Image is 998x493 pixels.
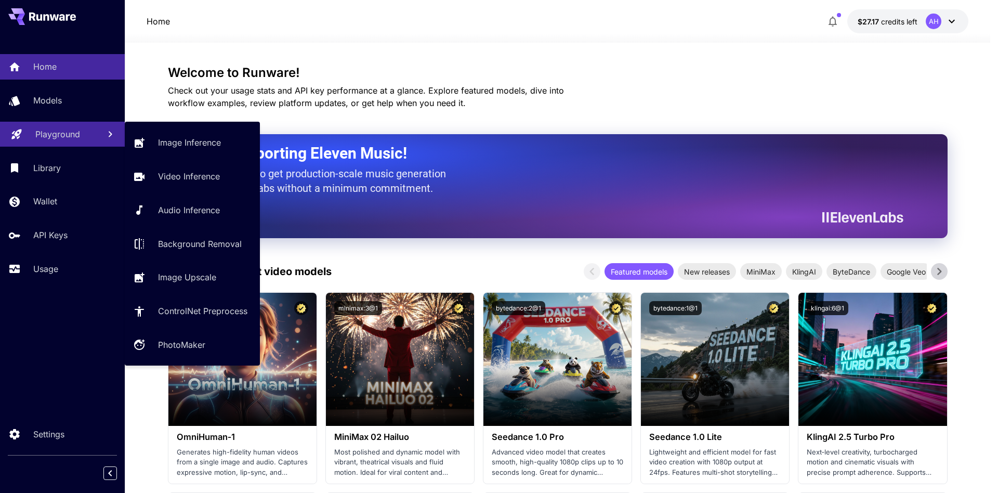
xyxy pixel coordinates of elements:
[125,231,260,256] a: Background Removal
[925,301,939,315] button: Certified Model – Vetted for best performance and includes a commercial license.
[492,301,545,315] button: bytedance:2@1
[125,265,260,290] a: Image Upscale
[881,266,932,277] span: Google Veo
[826,266,876,277] span: ByteDance
[125,299,260,324] a: ControlNet Preprocess
[649,432,781,442] h3: Seedance 1.0 Lite
[147,15,170,28] p: Home
[926,14,941,29] div: AH
[194,166,454,196] p: The only way to get production-scale music generation from Eleven Labs without a minimum commitment.
[33,428,64,440] p: Settings
[147,15,170,28] nav: breadcrumb
[125,164,260,189] a: Video Inference
[807,432,938,442] h3: KlingAI 2.5 Turbo Pro
[177,432,308,442] h3: OmniHuman‑1
[294,301,308,315] button: Certified Model – Vetted for best performance and includes a commercial license.
[334,432,466,442] h3: MiniMax 02 Hailuo
[649,301,702,315] button: bytedance:1@1
[492,447,623,478] p: Advanced video model that creates smooth, high-quality 1080p clips up to 10 seconds long. Great f...
[125,130,260,155] a: Image Inference
[798,293,947,426] img: alt
[33,94,62,107] p: Models
[158,339,205,351] p: PhotoMaker
[858,16,917,27] div: $27.16545
[807,447,938,478] p: Next‑level creativity, turbocharged motion and cinematic visuals with precise prompt adherence. S...
[807,301,848,315] button: klingai:6@1
[111,464,125,483] div: Collapse sidebar
[605,266,674,277] span: Featured models
[609,301,623,315] button: Certified Model – Vetted for best performance and includes a commercial license.
[334,447,466,478] p: Most polished and dynamic model with vibrant, theatrical visuals and fluid motion. Ideal for vira...
[740,266,782,277] span: MiniMax
[194,144,896,163] h2: Now Supporting Eleven Music!
[168,85,564,108] span: Check out your usage stats and API key performance at a glance. Explore featured models, dive int...
[158,170,220,183] p: Video Inference
[858,17,881,26] span: $27.17
[125,198,260,223] a: Audio Inference
[649,447,781,478] p: Lightweight and efficient model for fast video creation with 1080p output at 24fps. Features mult...
[177,447,308,478] p: Generates high-fidelity human videos from a single image and audio. Captures expressive motion, l...
[881,17,917,26] span: credits left
[334,301,382,315] button: minimax:3@1
[35,128,80,140] p: Playground
[641,293,789,426] img: alt
[158,271,216,283] p: Image Upscale
[33,60,57,73] p: Home
[33,229,68,241] p: API Keys
[168,66,948,80] h3: Welcome to Runware!
[767,301,781,315] button: Certified Model – Vetted for best performance and includes a commercial license.
[483,293,632,426] img: alt
[33,263,58,275] p: Usage
[786,266,822,277] span: KlingAI
[326,293,474,426] img: alt
[678,266,736,277] span: New releases
[158,204,220,216] p: Audio Inference
[103,466,117,480] button: Collapse sidebar
[158,136,221,149] p: Image Inference
[33,162,61,174] p: Library
[847,9,968,33] button: $27.16545
[158,238,242,250] p: Background Removal
[125,332,260,358] a: PhotoMaker
[33,195,57,207] p: Wallet
[158,305,247,317] p: ControlNet Preprocess
[492,432,623,442] h3: Seedance 1.0 Pro
[452,301,466,315] button: Certified Model – Vetted for best performance and includes a commercial license.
